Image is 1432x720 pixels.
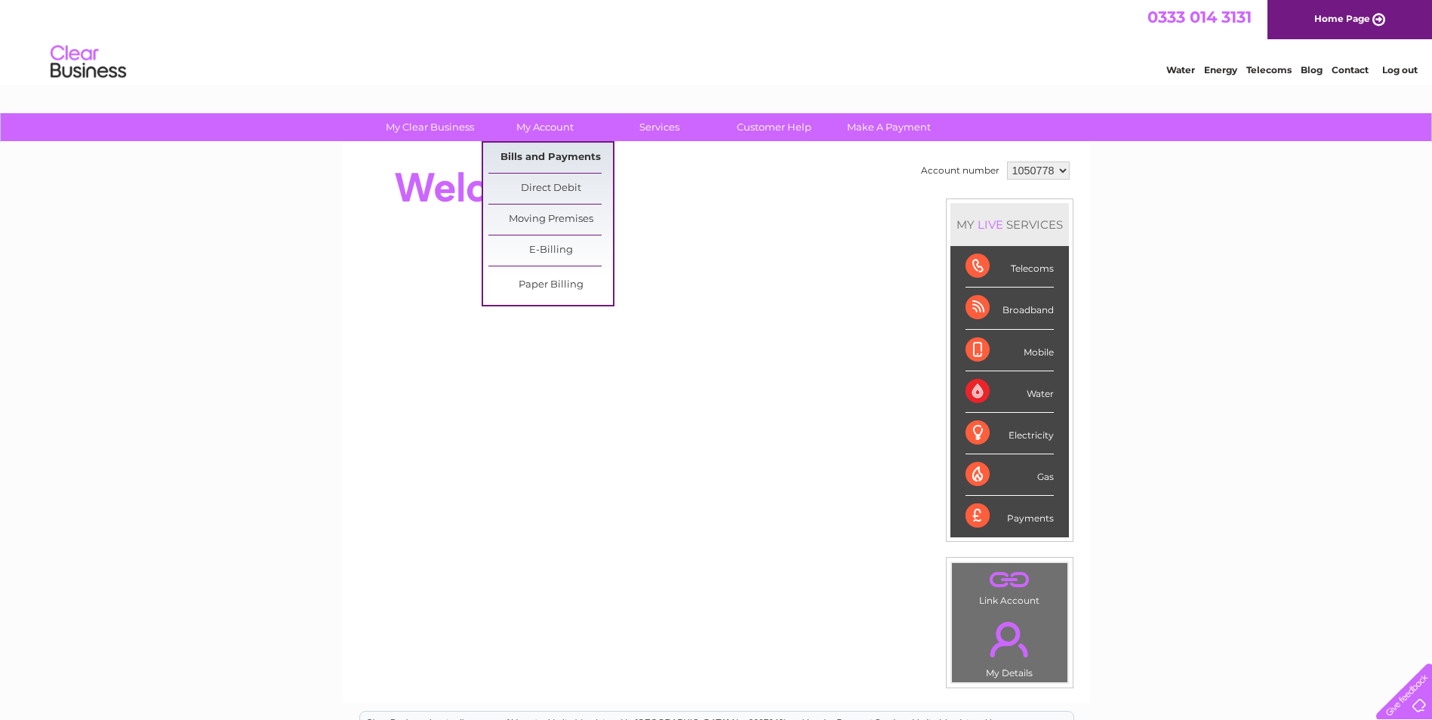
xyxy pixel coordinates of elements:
[1332,64,1369,75] a: Contact
[712,113,836,141] a: Customer Help
[956,567,1064,593] a: .
[1301,64,1323,75] a: Blog
[975,217,1006,232] div: LIVE
[965,246,1054,288] div: Telecoms
[1204,64,1237,75] a: Energy
[965,454,1054,496] div: Gas
[965,413,1054,454] div: Electricity
[917,158,1003,183] td: Account number
[482,113,607,141] a: My Account
[950,203,1069,246] div: MY SERVICES
[488,143,613,173] a: Bills and Payments
[1147,8,1252,26] a: 0333 014 3131
[488,174,613,204] a: Direct Debit
[488,205,613,235] a: Moving Premises
[965,288,1054,329] div: Broadband
[1166,64,1195,75] a: Water
[360,8,1073,73] div: Clear Business is a trading name of Verastar Limited (registered in [GEOGRAPHIC_DATA] No. 3667643...
[50,39,127,85] img: logo.png
[597,113,722,141] a: Services
[1246,64,1292,75] a: Telecoms
[965,371,1054,413] div: Water
[1382,64,1418,75] a: Log out
[488,270,613,300] a: Paper Billing
[827,113,951,141] a: Make A Payment
[368,113,492,141] a: My Clear Business
[965,496,1054,537] div: Payments
[956,613,1064,666] a: .
[951,609,1068,683] td: My Details
[965,330,1054,371] div: Mobile
[488,235,613,266] a: E-Billing
[951,562,1068,610] td: Link Account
